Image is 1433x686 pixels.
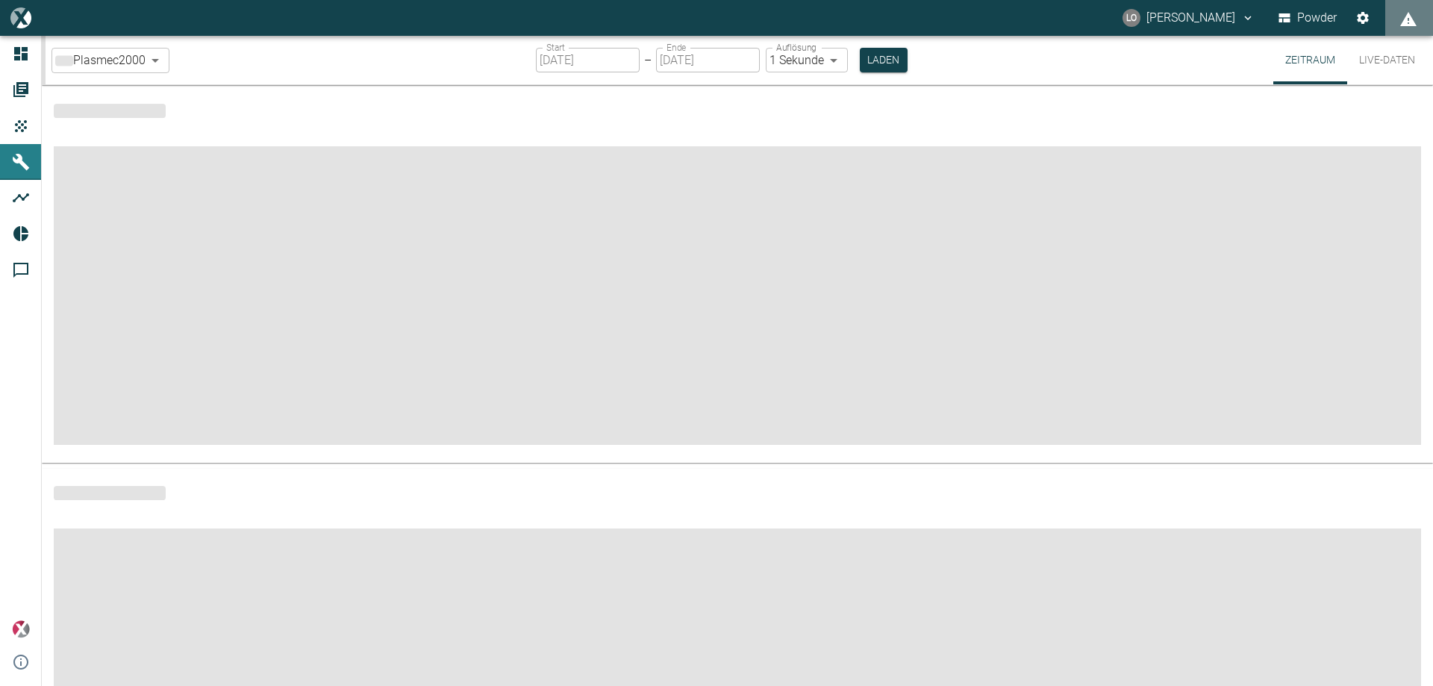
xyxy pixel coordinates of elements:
[55,52,146,69] a: Plasmec2000
[656,48,760,72] input: DD.MM.YYYY
[776,41,817,54] label: Auflösung
[766,48,848,72] div: 1 Sekunde
[1276,4,1340,31] button: Powder
[1347,36,1427,84] button: Live-Daten
[1273,36,1347,84] button: Zeitraum
[1349,4,1376,31] button: Einstellungen
[860,48,908,72] button: Laden
[10,7,31,28] img: logo
[1120,4,1257,31] button: l.oflynn@cws.de
[644,52,652,69] p: –
[12,620,30,638] img: Xplore Logo
[73,52,146,69] span: Plasmec2000
[546,41,565,54] label: Start
[666,41,686,54] label: Ende
[1123,9,1140,27] div: LO
[536,48,640,72] input: DD.MM.YYYY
